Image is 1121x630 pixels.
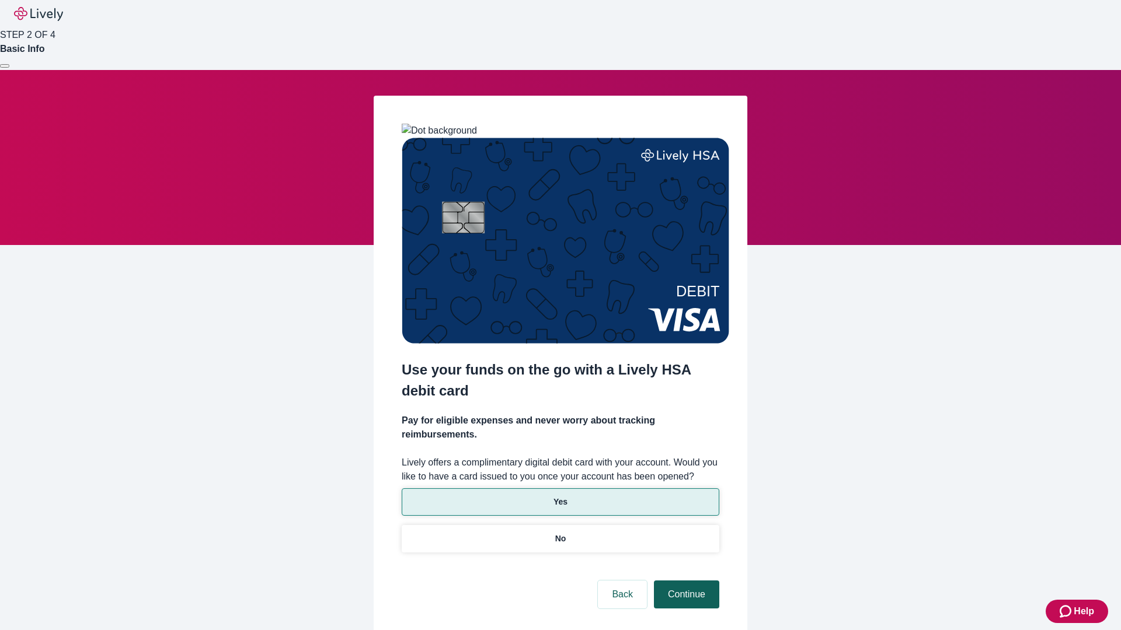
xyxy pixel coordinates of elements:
[402,359,719,401] h2: Use your funds on the go with a Lively HSA debit card
[402,525,719,552] button: No
[654,580,719,608] button: Continue
[402,138,729,344] img: Debit card
[402,414,719,442] h4: Pay for eligible expenses and never worry about tracking reimbursements.
[402,124,477,138] img: Dot background
[1074,604,1094,618] span: Help
[402,456,719,484] label: Lively offers a complimentary digital debit card with your account. Would you like to have a card...
[402,488,719,516] button: Yes
[14,7,63,21] img: Lively
[553,496,568,508] p: Yes
[1046,600,1108,623] button: Zendesk support iconHelp
[555,533,566,545] p: No
[1060,604,1074,618] svg: Zendesk support icon
[598,580,647,608] button: Back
